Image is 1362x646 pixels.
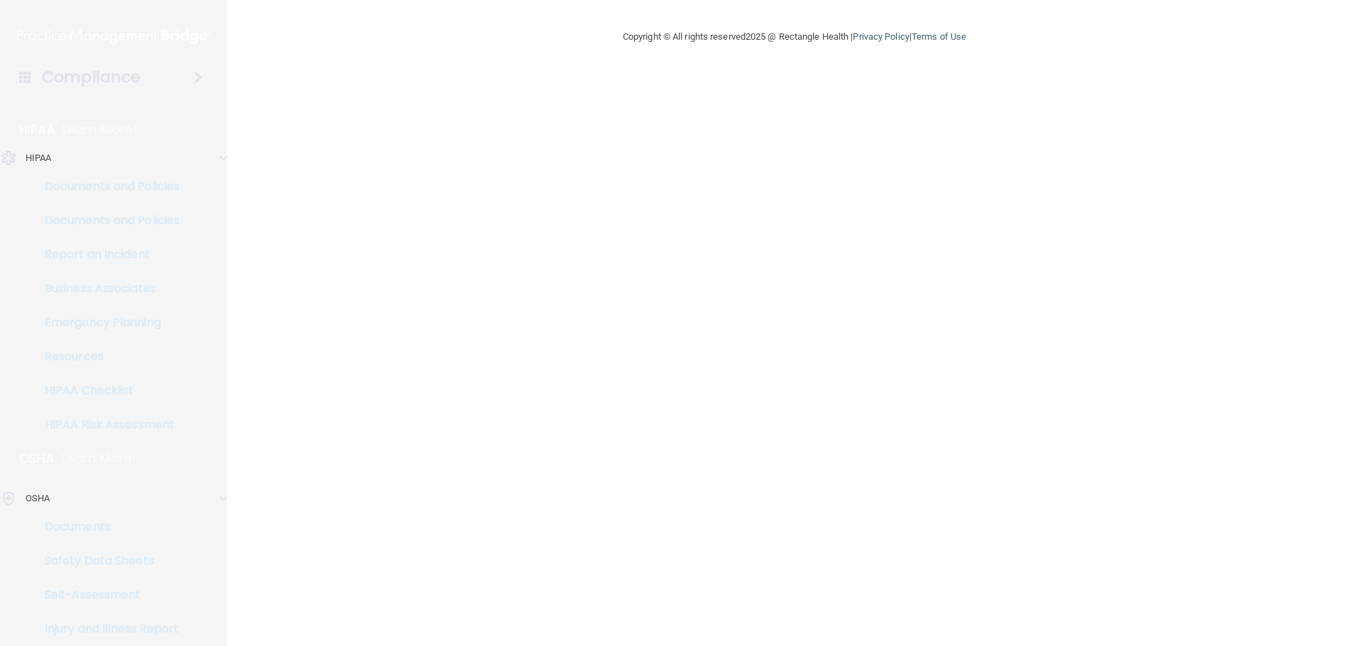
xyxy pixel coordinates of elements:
p: Safety Data Sheets [9,554,203,568]
img: PMB logo [17,22,210,50]
p: HIPAA Checklist [9,384,203,398]
p: HIPAA [19,121,55,138]
h4: Compliance [42,67,140,87]
a: Terms of Use [912,31,966,42]
p: HIPAA Risk Assessment [9,418,203,432]
p: HIPAA [26,150,52,167]
p: Documents [9,520,203,534]
p: Injury and Illness Report [9,622,203,636]
p: Resources [9,350,203,364]
p: Report an Incident [9,247,203,262]
p: Learn More! [62,450,137,467]
p: Emergency Planning [9,316,203,330]
p: Documents and Policies [9,213,203,228]
p: Business Associates [9,282,203,296]
p: Learn More! [62,121,138,138]
p: Self-Assessment [9,588,203,602]
p: OSHA [26,490,50,507]
a: Privacy Policy [853,31,909,42]
p: Documents and Policies [9,179,203,194]
div: Copyright © All rights reserved 2025 @ Rectangle Health | | [536,14,1053,60]
p: OSHA [19,450,55,467]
